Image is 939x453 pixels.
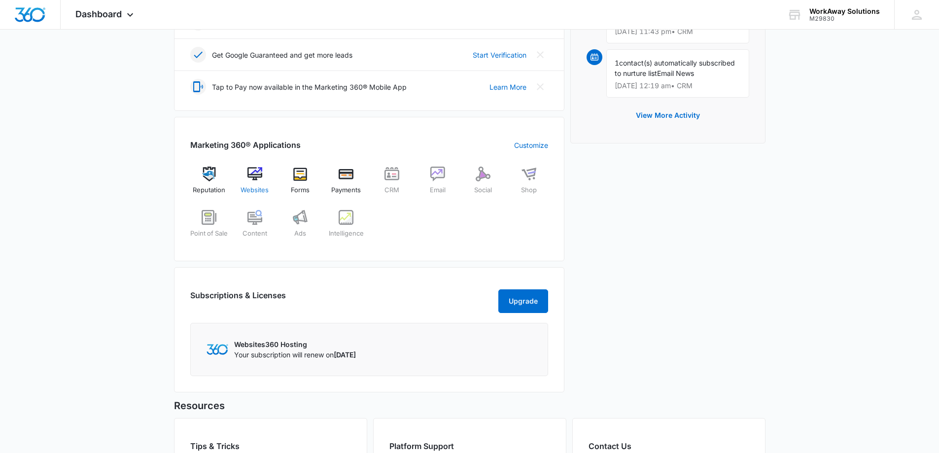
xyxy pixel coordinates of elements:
span: Payments [331,185,361,195]
span: Ads [294,229,306,239]
h2: Marketing 360® Applications [190,139,301,151]
span: Point of Sale [190,229,228,239]
p: [DATE] 12:19 am • CRM [615,82,741,89]
span: contact(s) automatically subscribed to nurture list [615,59,735,77]
a: Social [464,167,502,202]
img: Marketing 360 Logo [207,344,228,354]
span: Websites [241,185,269,195]
a: CRM [373,167,411,202]
div: account name [809,7,880,15]
span: [DATE] [334,350,356,359]
a: Intelligence [327,210,365,245]
h2: Platform Support [389,440,550,452]
span: Dashboard [75,9,122,19]
p: Get Google Guaranteed and get more leads [212,50,352,60]
span: Intelligence [329,229,364,239]
a: Email [418,167,456,202]
span: Email News [657,69,694,77]
a: Websites [236,167,274,202]
span: CRM [384,185,399,195]
span: Shop [521,185,537,195]
a: Payments [327,167,365,202]
p: Tap to Pay now available in the Marketing 360® Mobile App [212,82,407,92]
a: Shop [510,167,548,202]
div: account id [809,15,880,22]
span: 1 [615,59,619,67]
a: Content [236,210,274,245]
p: [DATE] 11:43 pm • CRM [615,28,741,35]
a: Point of Sale [190,210,228,245]
a: Ads [281,210,319,245]
button: Close [532,79,548,95]
p: Your subscription will renew on [234,349,356,360]
button: View More Activity [626,104,710,127]
button: Upgrade [498,289,548,313]
h2: Contact Us [589,440,749,452]
p: Websites360 Hosting [234,339,356,349]
h2: Subscriptions & Licenses [190,289,286,309]
span: Forms [291,185,310,195]
a: Learn More [489,82,526,92]
a: Forms [281,167,319,202]
a: Start Verification [473,50,526,60]
span: Social [474,185,492,195]
h2: Tips & Tricks [190,440,351,452]
h5: Resources [174,398,765,413]
span: Content [243,229,267,239]
span: Email [430,185,446,195]
a: Reputation [190,167,228,202]
a: Customize [514,140,548,150]
span: Reputation [193,185,225,195]
button: Close [532,47,548,63]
